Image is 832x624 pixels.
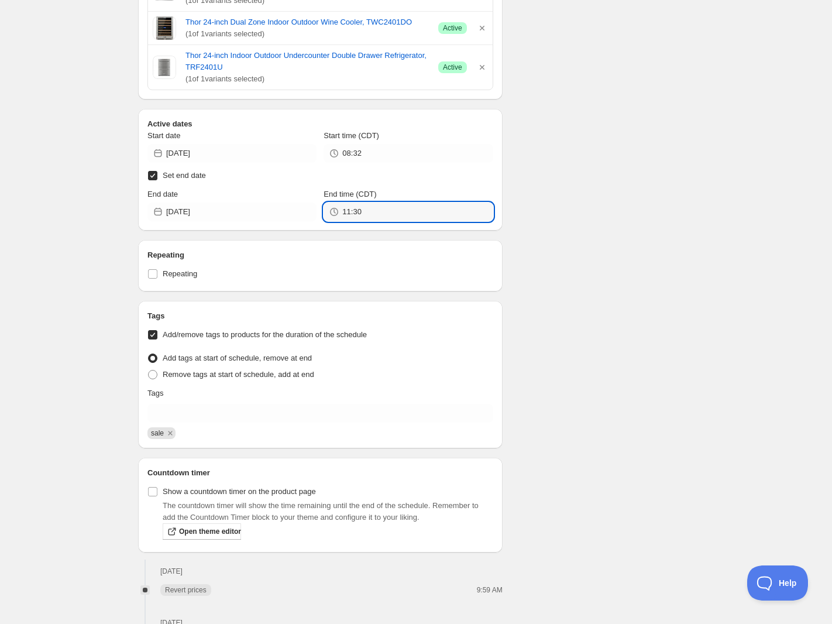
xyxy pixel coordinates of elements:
[147,249,493,261] h2: Repeating
[185,16,429,28] a: Thor 24-inch Dual Zone Indoor Outdoor Wine Cooler, TWC2401DO
[147,388,163,399] p: Tags
[147,131,180,140] span: Start date
[443,63,462,72] span: Active
[324,131,379,140] span: Start time (CDT)
[185,28,429,40] span: ( 1 of 1 variants selected)
[179,527,241,536] span: Open theme editor
[151,429,164,437] span: sale
[147,310,493,322] h2: Tags
[163,487,316,496] span: Show a countdown timer on the product page
[443,23,462,33] span: Active
[147,467,493,479] h2: Countdown timer
[160,567,445,576] h2: [DATE]
[165,585,207,595] span: Revert prices
[163,171,206,180] span: Set end date
[163,500,493,523] p: The countdown timer will show the time remaining until the end of the schedule. Remember to add t...
[185,50,429,73] a: Thor 24-inch Indoor Outdoor Undercounter Double Drawer Refrigerator, TRF2401U
[163,370,314,379] span: Remove tags at start of schedule, add at end
[185,73,429,85] span: ( 1 of 1 variants selected)
[147,118,493,130] h2: Active dates
[163,269,197,278] span: Repeating
[163,354,312,362] span: Add tags at start of schedule, remove at end
[163,330,367,339] span: Add/remove tags to products for the duration of the schedule
[165,428,176,438] button: Remove sale
[324,190,376,198] span: End time (CDT)
[163,523,241,540] a: Open theme editor
[153,56,176,79] img: Thor 24-inch Indoor Outdoor Undercounter Double Drawer Refrigerator, TRF2401U Refrigerators 12032782
[153,16,176,40] img: Thor 24-inch Dual Zone Indoor Outdoor Wine Cooler, TWC2401DO Wine Fridges 12032783
[147,190,178,198] span: End date
[747,565,809,601] iframe: Toggle Customer Support
[450,585,503,595] p: 9:59 AM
